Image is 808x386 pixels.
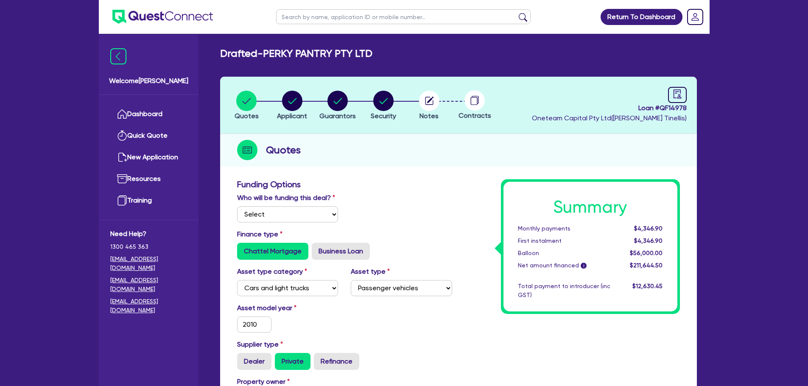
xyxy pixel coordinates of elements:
[117,174,127,184] img: resources
[110,48,126,64] img: icon-menu-close
[237,193,335,203] label: Who will be funding this deal?
[235,112,259,120] span: Quotes
[581,263,587,269] span: i
[237,140,257,160] img: step-icon
[419,112,439,120] span: Notes
[319,112,356,120] span: Guarantors
[110,276,187,294] a: [EMAIL_ADDRESS][DOMAIN_NAME]
[512,236,617,245] div: First instalment
[109,76,188,86] span: Welcome [PERSON_NAME]
[512,261,617,270] div: Net amount financed
[532,114,687,122] span: Oneteam Capital Pty Ltd ( [PERSON_NAME] Tinellis )
[237,339,283,350] label: Supplier type
[459,111,491,119] span: Contracts
[276,9,531,24] input: Search by name, application ID or mobile number...
[110,147,187,168] a: New Application
[277,90,308,122] button: Applicant
[630,250,663,256] span: $56,000.00
[319,90,356,122] button: Guarantors
[110,255,187,272] a: [EMAIL_ADDRESS][DOMAIN_NAME]
[512,224,617,233] div: Monthly payments
[512,249,617,258] div: Balloon
[110,168,187,190] a: Resources
[518,197,663,217] h1: Summary
[512,282,617,300] div: Total payment to introducer (inc GST)
[277,112,307,120] span: Applicant
[601,9,682,25] a: Return To Dashboard
[632,283,663,289] span: $12,630.45
[237,179,452,189] h3: Funding Options
[630,262,663,269] span: $211,644.50
[314,353,359,370] label: Refinance
[117,131,127,141] img: quick-quote
[370,90,397,122] button: Security
[117,195,127,205] img: training
[266,142,301,158] h2: Quotes
[419,90,440,122] button: Notes
[110,242,187,251] span: 1300 465 363
[634,225,663,232] span: $4,346.90
[110,103,187,125] a: Dashboard
[237,267,307,277] label: Asset type category
[220,47,372,60] h2: Drafted - PERKY PANTRY PTY LTD
[234,90,259,122] button: Quotes
[312,243,370,260] label: Business Loan
[532,103,687,113] span: Loan # QF14978
[237,353,271,370] label: Dealer
[110,229,187,239] span: Need Help?
[237,229,282,239] label: Finance type
[684,6,706,28] a: Dropdown toggle
[110,190,187,211] a: Training
[117,152,127,162] img: new-application
[371,112,396,120] span: Security
[237,243,308,260] label: Chattel Mortgage
[634,237,663,244] span: $4,346.90
[110,297,187,315] a: [EMAIL_ADDRESS][DOMAIN_NAME]
[110,125,187,147] a: Quick Quote
[112,10,213,24] img: quest-connect-logo-blue
[673,89,682,99] span: audit
[231,303,345,313] label: Asset model year
[275,353,310,370] label: Private
[351,267,390,277] label: Asset type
